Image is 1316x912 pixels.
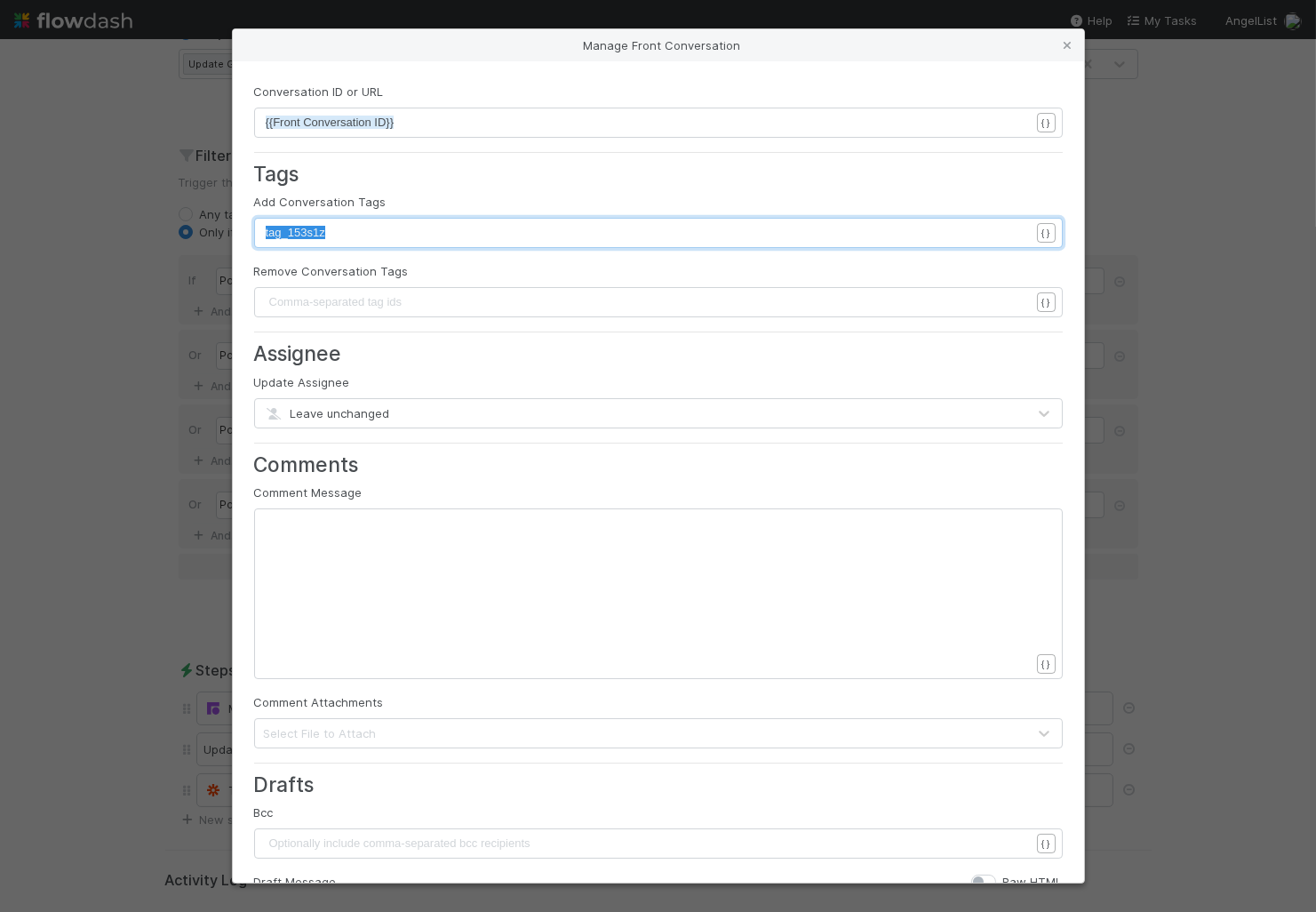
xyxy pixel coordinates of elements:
label: Remove Conversation Tags [254,262,409,280]
h3: Comments [254,452,1063,476]
h3: Assignee [254,341,1063,365]
span: {{Front Conversation ID}} [266,116,395,129]
button: { } [1037,292,1056,312]
label: Draft Message [254,873,337,891]
h3: Tags [254,162,1063,186]
h3: Drafts [254,772,1063,796]
label: Update Assignee [254,373,350,391]
label: Add Conversation Tags [254,193,387,211]
label: Bcc [254,804,274,821]
label: Raw HTML [1003,873,1063,891]
span: tag_153s1z [266,226,325,239]
label: Conversation ID or URL [254,83,384,100]
button: { } [1037,223,1056,243]
span: Leave unchanged [264,406,390,420]
button: { } [1037,654,1056,674]
button: { } [1037,113,1056,132]
div: Manage Front Conversation [233,29,1084,61]
label: Comment Message [254,484,363,501]
label: Comment Attachments [254,693,384,711]
button: { } [1037,834,1056,853]
div: Select File to Attach [264,724,377,742]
